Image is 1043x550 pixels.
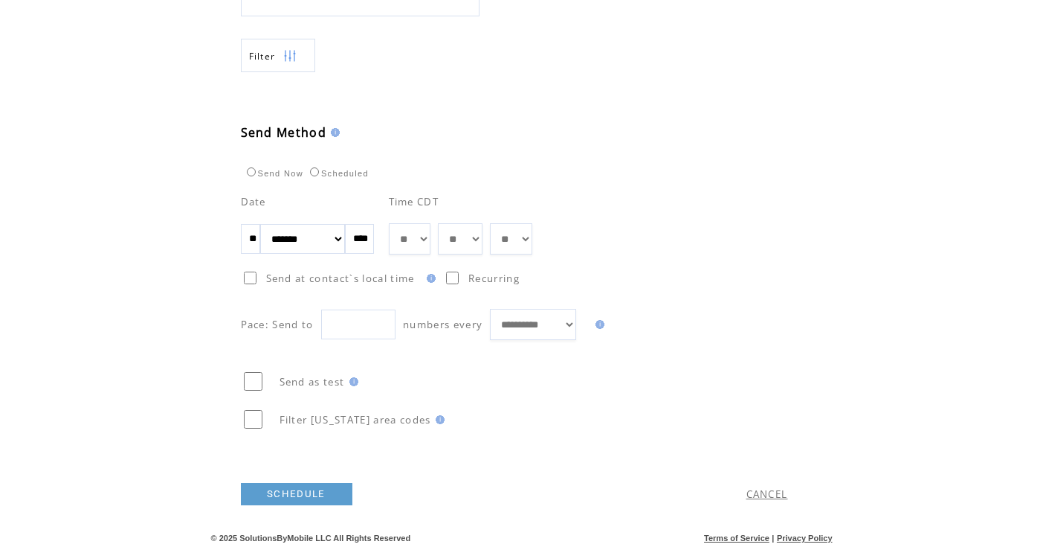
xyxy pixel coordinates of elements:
span: Time CDT [389,195,439,208]
span: Filter [US_STATE] area codes [280,413,431,426]
input: Send Now [247,167,256,176]
a: Filter [241,39,315,72]
span: Recurring [468,272,520,285]
label: Scheduled [306,169,369,178]
a: CANCEL [746,487,788,501]
img: filters.png [283,39,297,73]
span: numbers every [403,318,482,331]
span: Send at contact`s local time [266,272,415,285]
label: Send Now [243,169,303,178]
span: Show filters [249,50,276,63]
img: help.gif [326,128,340,137]
a: Terms of Service [704,534,769,543]
img: help.gif [591,320,604,329]
span: Date [241,195,266,208]
span: © 2025 SolutionsByMobile LLC All Rights Reserved [211,534,411,543]
span: Send as test [280,375,345,388]
img: help.gif [345,377,358,386]
input: Scheduled [310,167,319,176]
img: help.gif [422,274,436,283]
img: help.gif [431,415,445,424]
span: Send Method [241,124,327,141]
span: | [772,534,774,543]
span: Pace: Send to [241,318,314,331]
a: SCHEDULE [241,483,352,505]
a: Privacy Policy [777,534,833,543]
